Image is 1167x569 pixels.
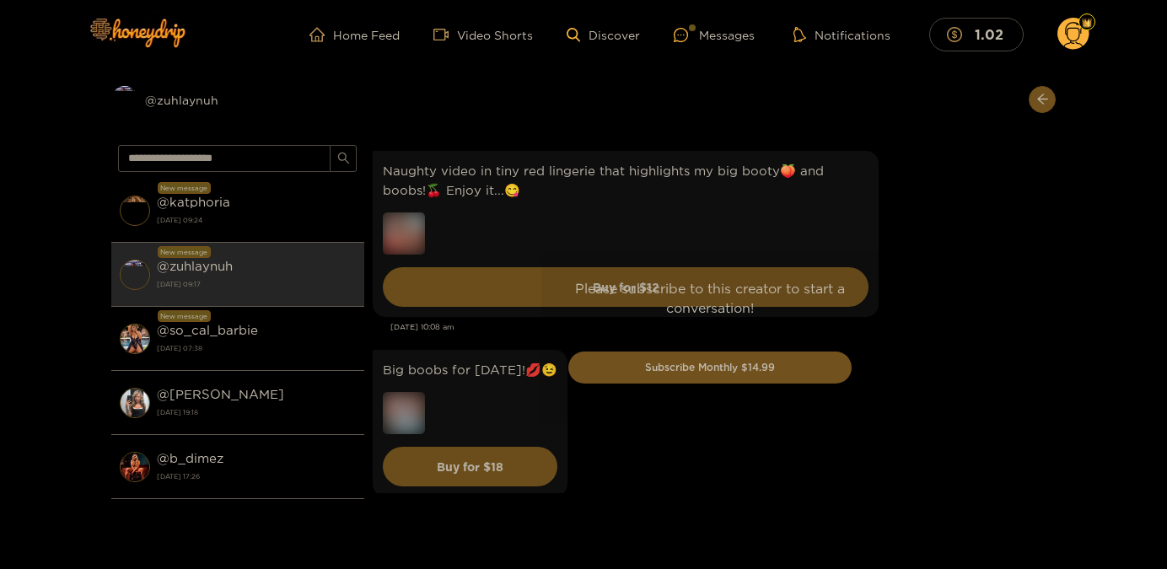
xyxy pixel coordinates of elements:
[120,452,150,482] img: conversation
[929,18,1024,51] button: 1.02
[157,405,356,420] strong: [DATE] 19:18
[157,469,356,484] strong: [DATE] 17:26
[120,260,150,290] img: conversation
[120,196,150,226] img: conversation
[567,28,640,42] a: Discover
[1036,93,1049,107] span: arrow-left
[947,27,971,42] span: dollar
[309,27,400,42] a: Home Feed
[120,324,150,354] img: conversation
[157,195,230,209] strong: @ katphoria
[158,246,211,258] div: New message
[330,145,357,172] button: search
[1029,86,1056,113] button: arrow-left
[157,276,356,292] strong: [DATE] 09:17
[158,310,211,322] div: New message
[972,25,1006,43] mark: 1.02
[111,86,364,113] div: @zuhlaynuh
[433,27,457,42] span: video-camera
[157,387,284,401] strong: @ [PERSON_NAME]
[157,212,356,228] strong: [DATE] 09:24
[309,27,333,42] span: home
[568,279,852,318] p: Please subscribe to this creator to start a conversation!
[1082,18,1092,28] img: Fan Level
[788,26,895,43] button: Notifications
[158,182,211,194] div: New message
[157,323,258,337] strong: @ so_cal_barbie
[157,341,356,356] strong: [DATE] 07:38
[337,152,350,166] span: search
[674,25,755,45] div: Messages
[120,388,150,418] img: conversation
[433,27,533,42] a: Video Shorts
[157,451,223,465] strong: @ b_dimez
[568,352,852,384] button: Subscribe Monthly $14.99
[157,259,233,273] strong: @ zuhlaynuh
